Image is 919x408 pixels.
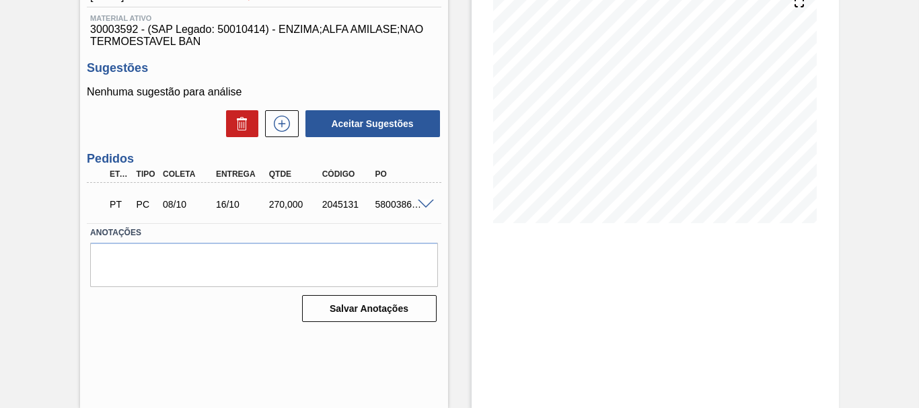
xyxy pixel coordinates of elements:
div: PO [372,169,429,179]
div: 08/10/2025 [159,199,217,210]
div: 5800386333 [372,199,429,210]
span: 30003592 - (SAP Legado: 50010414) - ENZIMA;ALFA AMILASE;NAO TERMOESTAVEL BAN [90,24,437,48]
div: Coleta [159,169,217,179]
div: Excluir Sugestões [219,110,258,137]
div: Entrega [213,169,270,179]
div: Nova sugestão [258,110,299,137]
p: Nenhuma sugestão para análise [87,86,441,98]
div: Código [319,169,376,179]
button: Aceitar Sugestões [305,110,440,137]
div: 2045131 [319,199,376,210]
button: Salvar Anotações [302,295,437,322]
div: Qtde [266,169,323,179]
div: Tipo [133,169,159,179]
div: Aceitar Sugestões [299,109,441,138]
div: 16/10/2025 [213,199,270,210]
p: PT [110,199,128,210]
div: Etapa [106,169,132,179]
span: Material ativo [90,14,437,22]
label: Anotações [90,223,437,243]
h3: Pedidos [87,152,441,166]
div: 270,000 [266,199,323,210]
div: Pedido em Trânsito [106,190,132,219]
h3: Sugestões [87,61,441,75]
div: Pedido de Compra [133,199,159,210]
